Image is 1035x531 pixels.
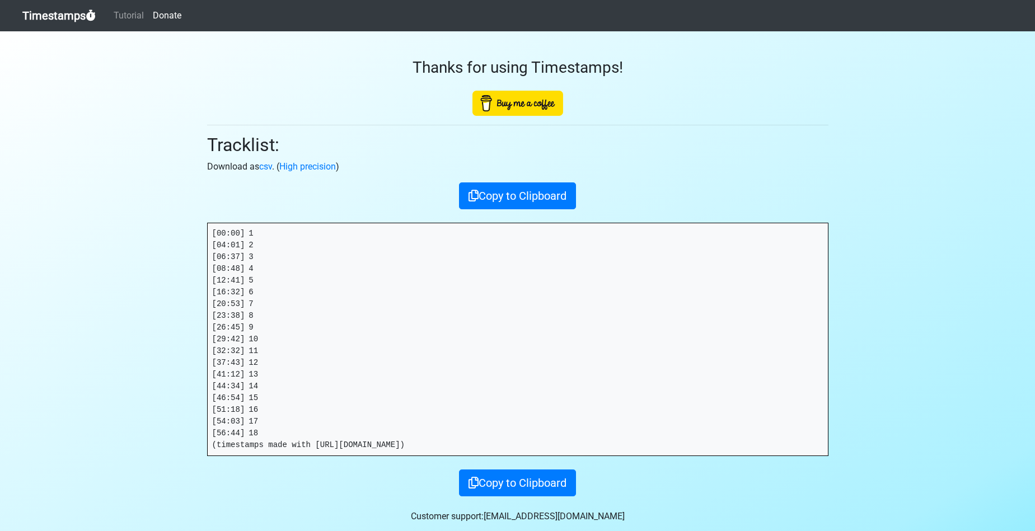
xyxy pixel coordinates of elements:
[207,160,828,173] p: Download as . ( )
[259,161,272,172] a: csv
[279,161,336,172] a: High precision
[208,223,828,455] pre: [00:00] 1 [04:01] 2 [06:37] 3 [08:48] 4 [12:41] 5 [16:32] 6 [20:53] 7 [23:38] 8 [26:45] 9 [29:42]...
[459,469,576,496] button: Copy to Clipboard
[148,4,186,27] a: Donate
[109,4,148,27] a: Tutorial
[459,182,576,209] button: Copy to Clipboard
[979,475,1022,518] iframe: Drift Widget Chat Controller
[207,58,828,77] h3: Thanks for using Timestamps!
[22,4,96,27] a: Timestamps
[472,91,563,116] img: Buy Me A Coffee
[207,134,828,156] h2: Tracklist:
